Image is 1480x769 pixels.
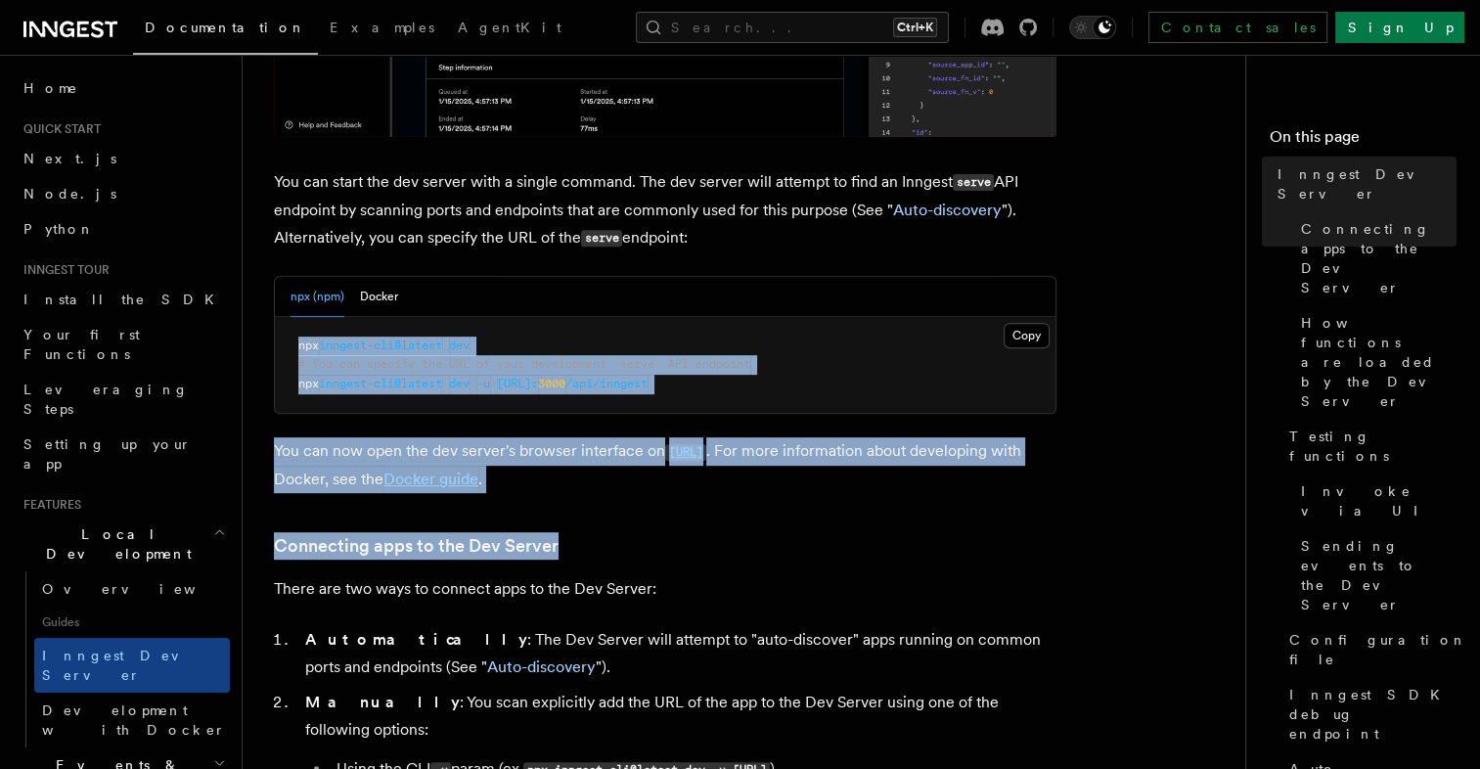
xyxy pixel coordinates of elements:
span: Home [23,78,78,98]
a: Invoke via UI [1293,474,1457,528]
a: Connecting apps to the Dev Server [274,532,559,560]
span: Python [23,221,95,237]
a: Home [16,70,230,106]
div: Local Development [16,571,230,747]
span: Testing functions [1289,427,1457,466]
span: Quick start [16,121,101,137]
a: Leveraging Steps [16,372,230,427]
a: Inngest SDK debug endpoint [1281,677,1457,751]
a: [URL] [665,441,706,460]
span: Inngest Dev Server [42,648,209,683]
a: Next.js [16,141,230,176]
p: You can now open the dev server's browser interface on . For more information about developing wi... [274,437,1056,493]
span: Sending events to the Dev Server [1301,536,1457,614]
code: serve [581,230,622,247]
a: Docker guide [383,470,478,488]
span: Overview [42,581,244,597]
span: Leveraging Steps [23,382,189,417]
button: Copy [1004,323,1050,348]
a: Python [16,211,230,247]
span: 3000 [538,377,565,390]
a: Install the SDK [16,282,230,317]
p: There are two ways to connect apps to the Dev Server: [274,575,1056,603]
span: inngest-cli@latest [319,339,442,352]
span: dev [449,339,470,352]
a: Overview [34,571,230,607]
span: Documentation [145,20,306,35]
span: Connecting apps to the Dev Server [1301,219,1457,297]
a: Sending events to the Dev Server [1293,528,1457,622]
span: Install the SDK [23,292,226,307]
span: Next.js [23,151,116,166]
a: Contact sales [1148,12,1327,43]
span: Inngest SDK debug endpoint [1289,685,1457,744]
a: Inngest Dev Server [1270,157,1457,211]
span: Invoke via UI [1301,481,1457,520]
button: Search...Ctrl+K [636,12,949,43]
a: Examples [318,6,446,53]
a: Connecting apps to the Dev Server [1293,211,1457,305]
kbd: Ctrl+K [893,18,937,37]
span: Development with Docker [42,702,226,738]
strong: Manually [305,693,460,711]
span: npx [298,377,319,390]
button: Toggle dark mode [1069,16,1116,39]
a: How functions are loaded by the Dev Server [1293,305,1457,419]
a: Documentation [133,6,318,55]
a: Development with Docker [34,693,230,747]
span: Features [16,497,81,513]
p: You can start the dev server with a single command. The dev server will attempt to find an Innges... [274,168,1056,252]
h4: On this page [1270,125,1457,157]
span: /api/inngest [565,377,648,390]
span: [URL]: [497,377,538,390]
span: dev [449,377,470,390]
a: Your first Functions [16,317,230,372]
li: : The Dev Server will attempt to "auto-discover" apps running on common ports and endpoints (See ... [299,626,1056,681]
span: inngest-cli@latest [319,377,442,390]
span: How functions are loaded by the Dev Server [1301,313,1457,411]
button: Local Development [16,517,230,571]
span: Examples [330,20,434,35]
a: AgentKit [446,6,573,53]
button: Docker [360,277,398,317]
span: Local Development [16,524,213,564]
a: Testing functions [1281,419,1457,474]
a: Auto-discovery [487,657,596,676]
span: Setting up your app [23,436,192,472]
span: Node.js [23,186,116,202]
a: Inngest Dev Server [34,638,230,693]
span: Your first Functions [23,327,140,362]
span: -u [476,377,490,390]
a: Sign Up [1335,12,1464,43]
span: AgentKit [458,20,561,35]
strong: Automatically [305,630,527,649]
a: Configuration file [1281,622,1457,677]
button: npx (npm) [291,277,344,317]
span: # You can specify the URL of your development `serve` API endpoint [298,357,750,371]
span: Inngest Dev Server [1278,164,1457,204]
span: npx [298,339,319,352]
span: Configuration file [1289,630,1467,669]
span: Guides [34,607,230,638]
code: serve [953,174,994,191]
code: [URL] [665,444,706,461]
a: Setting up your app [16,427,230,481]
span: Inngest tour [16,262,110,278]
a: Node.js [16,176,230,211]
a: Auto-discovery [893,201,1002,219]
